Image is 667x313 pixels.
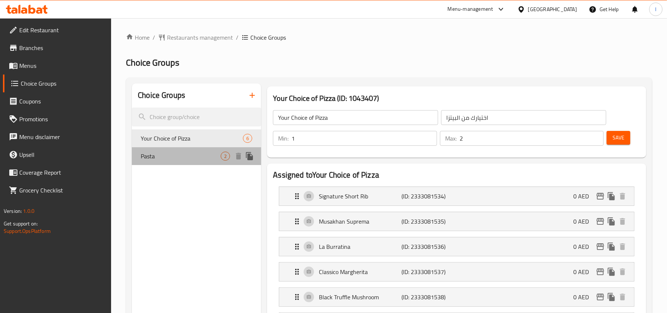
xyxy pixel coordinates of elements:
[445,134,457,143] p: Max:
[655,5,656,13] span: l
[141,152,221,161] span: Pasta
[402,293,457,302] p: (ID: 2333081538)
[4,226,51,236] a: Support.OpsPlatform
[236,33,239,42] li: /
[573,192,595,201] p: 0 AED
[273,92,640,104] h3: Your Choice of Pizza (ID: 1043407)
[3,75,111,92] a: Choice Groups
[606,216,617,227] button: duplicate
[19,186,106,195] span: Grocery Checklist
[3,92,111,110] a: Coupons
[279,212,634,231] div: Expand
[4,219,38,228] span: Get support on:
[138,90,185,101] h2: Choice Groups
[617,291,628,303] button: delete
[243,134,252,143] div: Choices
[595,191,606,202] button: edit
[319,293,401,302] p: Black Truffle Mushroom
[402,267,457,276] p: (ID: 2333081537)
[233,151,244,162] button: delete
[3,164,111,181] a: Coverage Report
[617,216,628,227] button: delete
[448,5,493,14] div: Menu-management
[573,242,595,251] p: 0 AED
[23,206,34,216] span: 1.0.0
[244,151,255,162] button: duplicate
[19,168,106,177] span: Coverage Report
[606,266,617,277] button: duplicate
[273,234,640,259] li: Expand
[19,26,106,34] span: Edit Restaurant
[279,263,634,281] div: Expand
[319,192,401,201] p: Signature Short Rib
[221,153,230,160] span: 2
[3,57,111,75] a: Menus
[606,191,617,202] button: duplicate
[273,169,640,181] h2: Assigned to Your Choice of Pizza
[279,187,634,205] div: Expand
[613,133,624,142] span: Save
[141,134,243,143] span: Your Choice of Pizza
[617,266,628,277] button: delete
[278,134,289,143] p: Min:
[573,217,595,226] p: 0 AED
[3,128,111,146] a: Menu disclaimer
[402,192,457,201] p: (ID: 2333081534)
[595,291,606,303] button: edit
[250,33,286,42] span: Choice Groups
[3,110,111,128] a: Promotions
[273,209,640,234] li: Expand
[607,131,630,145] button: Save
[273,259,640,284] li: Expand
[132,147,261,165] div: Pasta2deleteduplicate
[132,108,261,126] input: search
[243,135,252,142] span: 6
[528,5,577,13] div: [GEOGRAPHIC_DATA]
[606,291,617,303] button: duplicate
[402,217,457,226] p: (ID: 2333081535)
[19,97,106,106] span: Coupons
[153,33,155,42] li: /
[167,33,233,42] span: Restaurants management
[402,242,457,251] p: (ID: 2333081536)
[319,217,401,226] p: Musakhan Suprema
[595,266,606,277] button: edit
[19,115,106,123] span: Promotions
[126,33,150,42] a: Home
[617,241,628,252] button: delete
[221,152,230,161] div: Choices
[3,39,111,57] a: Branches
[19,132,106,141] span: Menu disclaimer
[19,43,106,52] span: Branches
[273,284,640,310] li: Expand
[126,33,652,42] nav: breadcrumb
[573,293,595,302] p: 0 AED
[319,267,401,276] p: Classico Margherita
[273,184,640,209] li: Expand
[126,54,179,71] span: Choice Groups
[4,206,22,216] span: Version:
[21,79,106,88] span: Choice Groups
[595,216,606,227] button: edit
[19,150,106,159] span: Upsell
[3,21,111,39] a: Edit Restaurant
[319,242,401,251] p: La Burratina
[279,237,634,256] div: Expand
[595,241,606,252] button: edit
[132,129,261,147] div: Your Choice of Pizza6
[573,267,595,276] p: 0 AED
[606,241,617,252] button: duplicate
[19,61,106,70] span: Menus
[3,146,111,164] a: Upsell
[3,181,111,199] a: Grocery Checklist
[158,33,233,42] a: Restaurants management
[279,288,634,306] div: Expand
[617,191,628,202] button: delete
